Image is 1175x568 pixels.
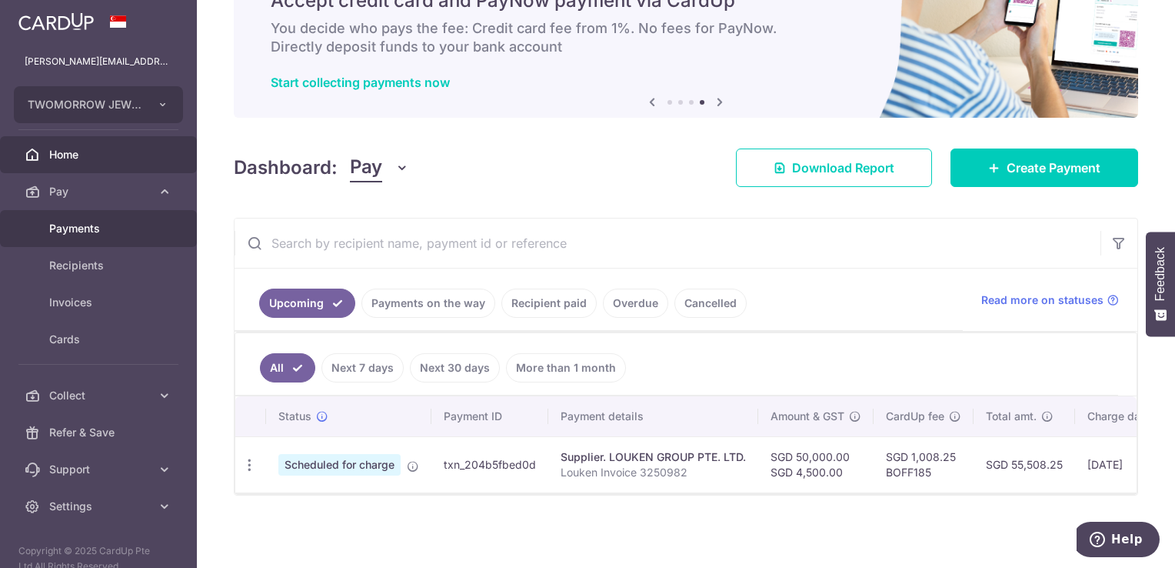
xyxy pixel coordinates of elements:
[874,436,974,493] td: SGD 1,008.25 BOFF185
[950,149,1138,187] a: Create Payment
[736,149,932,187] a: Download Report
[350,153,382,182] span: Pay
[561,449,746,465] div: Supplier. LOUKEN GROUP PTE. LTD.
[28,97,141,112] span: TWOMORROW JEWELLERY PTE. LTD.
[1153,247,1167,301] span: Feedback
[350,153,409,182] button: Pay
[49,184,151,199] span: Pay
[501,289,597,318] a: Recipient paid
[49,499,151,514] span: Settings
[886,409,944,424] span: CardUp fee
[321,353,404,383] a: Next 7 days
[234,154,338,182] h4: Dashboard:
[18,12,94,31] img: CardUp
[1087,409,1150,424] span: Charge date
[49,258,151,273] span: Recipients
[49,425,151,440] span: Refer & Save
[271,19,1101,56] h6: You decide who pays the fee: Credit card fee from 1%. No fees for PayNow. Directly deposit funds ...
[361,289,495,318] a: Payments on the way
[758,436,874,493] td: SGD 50,000.00 SGD 4,500.00
[981,292,1103,308] span: Read more on statuses
[603,289,668,318] a: Overdue
[259,289,355,318] a: Upcoming
[49,221,151,236] span: Payments
[278,454,401,476] span: Scheduled for charge
[14,86,183,123] button: TWOMORROW JEWELLERY PTE. LTD.
[278,409,311,424] span: Status
[1077,522,1160,560] iframe: Opens a widget where you can find more information
[974,436,1075,493] td: SGD 55,508.25
[506,353,626,383] a: More than 1 month
[49,462,151,477] span: Support
[792,159,894,177] span: Download Report
[49,147,151,162] span: Home
[771,409,844,424] span: Amount & GST
[49,295,151,310] span: Invoices
[674,289,747,318] a: Cancelled
[548,396,758,436] th: Payment details
[1146,232,1175,336] button: Feedback - Show survey
[410,353,500,383] a: Next 30 days
[25,54,172,69] p: [PERSON_NAME][EMAIL_ADDRESS][DOMAIN_NAME]
[561,465,746,480] p: Louken Invoice 3250982
[1007,159,1100,177] span: Create Payment
[235,219,1100,268] input: Search by recipient name, payment id or reference
[271,75,450,90] a: Start collecting payments now
[431,436,548,493] td: txn_204b5fbed0d
[260,353,315,383] a: All
[981,292,1119,308] a: Read more on statuses
[49,332,151,347] span: Cards
[49,388,151,403] span: Collect
[986,409,1037,424] span: Total amt.
[431,396,548,436] th: Payment ID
